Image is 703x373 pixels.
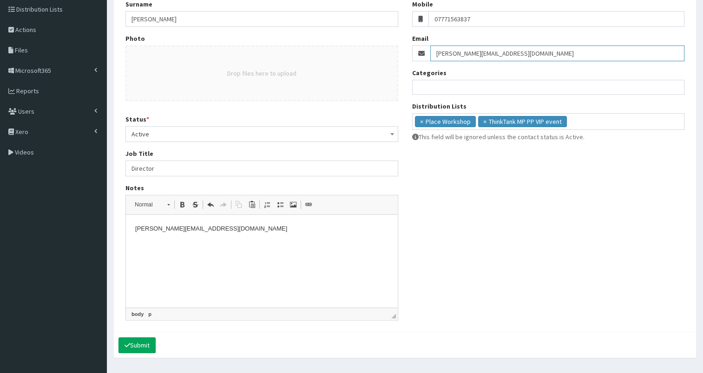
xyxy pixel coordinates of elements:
label: Notes [125,183,144,193]
a: Link (Ctrl+L) [302,199,315,211]
button: Drop files here to upload [227,69,296,78]
a: Undo (Ctrl+Z) [204,199,217,211]
span: Microsoft365 [15,66,51,75]
a: Normal [130,198,175,211]
a: body element [130,310,145,318]
span: Users [18,107,34,116]
span: × [420,117,423,126]
span: Active [131,128,392,141]
span: Active [125,126,398,142]
span: Files [15,46,28,54]
label: Photo [125,34,145,43]
a: p element [146,310,153,318]
a: Copy (Ctrl+C) [232,199,245,211]
a: Strike Through [189,199,202,211]
span: Drag to resize [391,314,396,318]
a: Bold (Ctrl+B) [176,199,189,211]
span: Distribution Lists [16,5,63,13]
a: Redo (Ctrl+Y) [217,199,230,211]
li: ThinkTank MP PP VIP event [478,116,567,127]
a: Insert/Remove Bulleted List [274,199,287,211]
label: Categories [412,68,447,77]
a: Insert/Remove Numbered List [261,199,274,211]
span: Actions [15,26,36,34]
label: Status [125,115,149,124]
span: Reports [16,87,39,95]
iframe: Rich Text Editor, notes [126,215,398,308]
a: Paste (Ctrl+V) [245,199,258,211]
label: Distribution Lists [412,102,466,111]
span: Xero [15,128,28,136]
a: Image [287,199,300,211]
label: Job Title [125,149,153,158]
p: This field will be ignored unless the contact status is Active. [412,132,685,141]
span: Videos [15,148,34,156]
li: Place Workshop [415,116,476,127]
label: Email [412,34,428,43]
span: Normal [130,199,163,211]
span: × [483,117,486,126]
button: Submit [118,337,156,353]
